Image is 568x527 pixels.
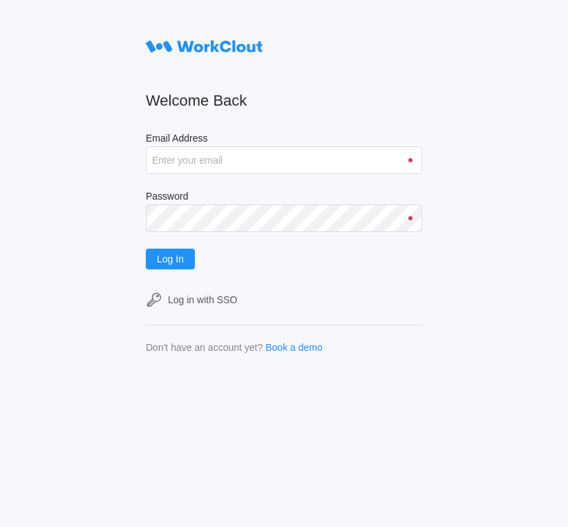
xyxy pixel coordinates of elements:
div: Don't have an account yet? [146,342,263,353]
label: Password [146,191,422,204]
a: Log in with SSO [146,291,422,308]
label: Email Address [146,133,422,146]
a: Book a demo [265,342,323,353]
div: Log in with SSO [168,294,237,305]
h2: Welcome Back [146,91,422,111]
span: Log In [157,254,184,264]
input: Enter your email [146,146,422,174]
button: Log In [146,249,195,269]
